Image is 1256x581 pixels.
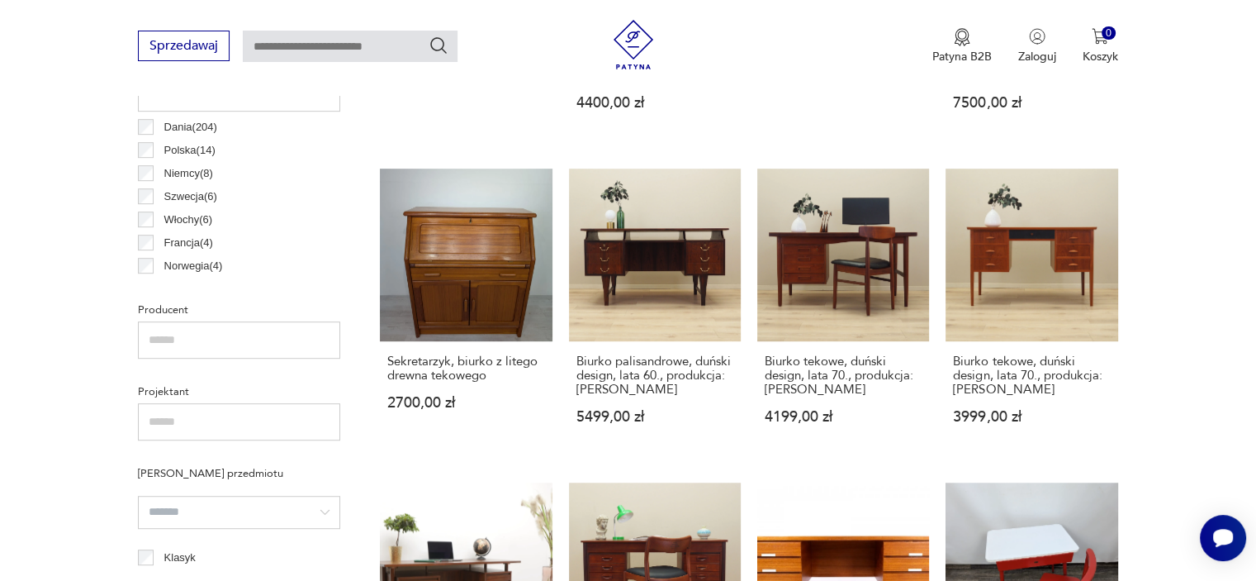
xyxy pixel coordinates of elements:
p: Patyna B2B [932,49,992,64]
a: Ikona medaluPatyna B2B [932,28,992,64]
h3: Sekretarzyk, biurko z litego drewna tekowego [387,355,544,383]
p: 3999,00 zł [953,410,1110,424]
p: Projektant [138,383,340,401]
button: Szukaj [429,36,448,55]
p: 4199,00 zł [765,82,922,96]
p: Francja ( 4 ) [164,234,213,252]
p: Norwegia ( 4 ) [164,257,223,275]
p: Producent [138,301,340,319]
p: 5499,00 zł [576,410,733,424]
p: Szwecja ( 6 ) [164,188,217,206]
h3: Biurko tekowe, duński design, lata 70., produkcja: [PERSON_NAME] [765,355,922,397]
div: 0 [1102,26,1116,40]
p: 4400,00 zł [576,96,733,110]
p: 7500,00 zł [953,96,1110,110]
a: Sprzedawaj [138,41,230,53]
p: 2700,00 zł [387,396,544,410]
h3: Biurko tekowe, duński design, lata 70., produkcja: [PERSON_NAME] [953,355,1110,397]
p: Klasyk [164,549,196,567]
p: Zaloguj [1018,49,1056,64]
img: Ikona medalu [954,28,970,46]
button: 0Koszyk [1083,28,1118,64]
button: Patyna B2B [932,28,992,64]
img: Ikona koszyka [1092,28,1108,45]
p: Włochy ( 6 ) [164,211,213,229]
img: Patyna - sklep z meblami i dekoracjami vintage [609,20,658,69]
p: Niemcy ( 8 ) [164,164,213,183]
p: [PERSON_NAME] przedmiotu [138,464,340,483]
button: Sprzedawaj [138,31,230,61]
p: 4199,00 zł [765,410,922,424]
a: Biurko tekowe, duński design, lata 70., produkcja: DaniaBiurko tekowe, duński design, lata 70., p... [946,169,1117,455]
img: Ikonka użytkownika [1029,28,1045,45]
button: Zaloguj [1018,28,1056,64]
h3: Biurko palisandrowe, duński design, lata 60., produkcja: [PERSON_NAME] [576,355,733,397]
p: Koszyk [1083,49,1118,64]
iframe: Smartsupp widget button [1200,515,1246,561]
p: Dania ( 204 ) [164,118,217,136]
p: Czechosłowacja ( 2 ) [164,280,255,298]
a: Biurko palisandrowe, duński design, lata 60., produkcja: DaniaBiurko palisandrowe, duński design,... [569,169,741,455]
p: Polska ( 14 ) [164,141,216,160]
a: Sekretarzyk, biurko z litego drewna tekowegoSekretarzyk, biurko z litego drewna tekowego2700,00 zł [380,169,552,455]
a: Biurko tekowe, duński design, lata 70., produkcja: DaniaBiurko tekowe, duński design, lata 70., p... [757,169,929,455]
